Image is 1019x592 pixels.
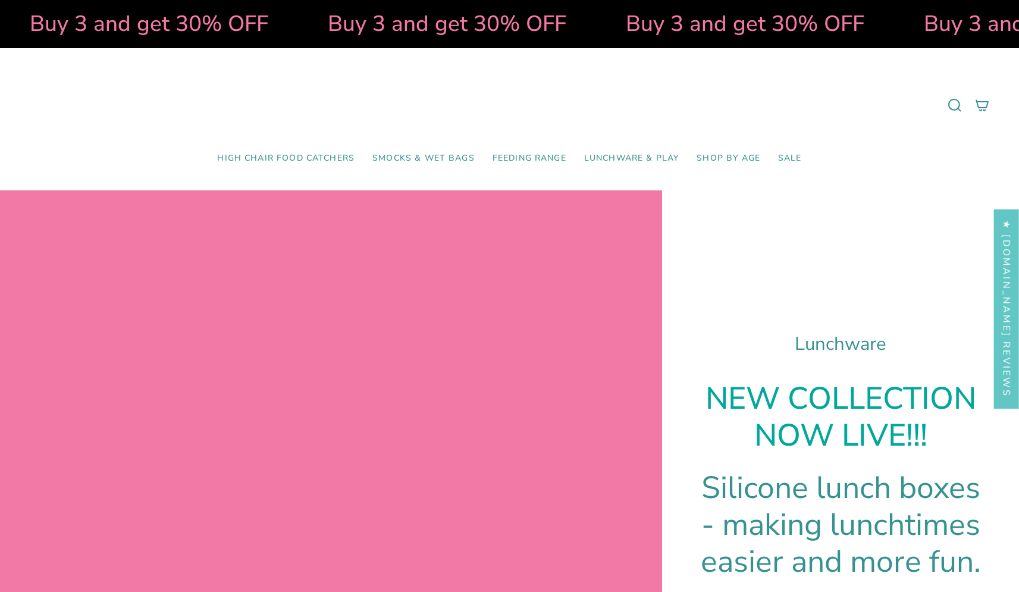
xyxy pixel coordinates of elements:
a: Smocks & Wet Bags [363,145,484,173]
strong: Buy 3 and get 30% OFF [625,9,864,39]
a: Feeding Range [484,145,575,173]
a: Mumma’s Little Helpers [407,66,612,145]
span: Lunchware & Play [584,154,679,164]
strong: NEW COLLECTION NOW LIVE!!! [706,378,976,456]
span: Smocks & Wet Bags [372,154,475,164]
div: Click to open Judge.me floating reviews tab [994,209,1019,408]
h1: Silicone lunch boxes - making lu [692,469,989,580]
a: High Chair Food Catchers [208,145,363,173]
span: SALE [778,154,802,164]
span: Feeding Range [493,154,566,164]
span: nchtimes easier and more fun. [701,504,981,582]
strong: Buy 3 and get 30% OFF [29,9,268,39]
a: Lunchware & Play [575,145,688,173]
a: Shop by Age [688,145,769,173]
h1: Lunchware [692,333,989,355]
a: SALE [769,145,811,173]
span: High Chair Food Catchers [217,154,355,164]
span: Shop by Age [697,154,760,164]
strong: Buy 3 and get 30% OFF [327,9,566,39]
